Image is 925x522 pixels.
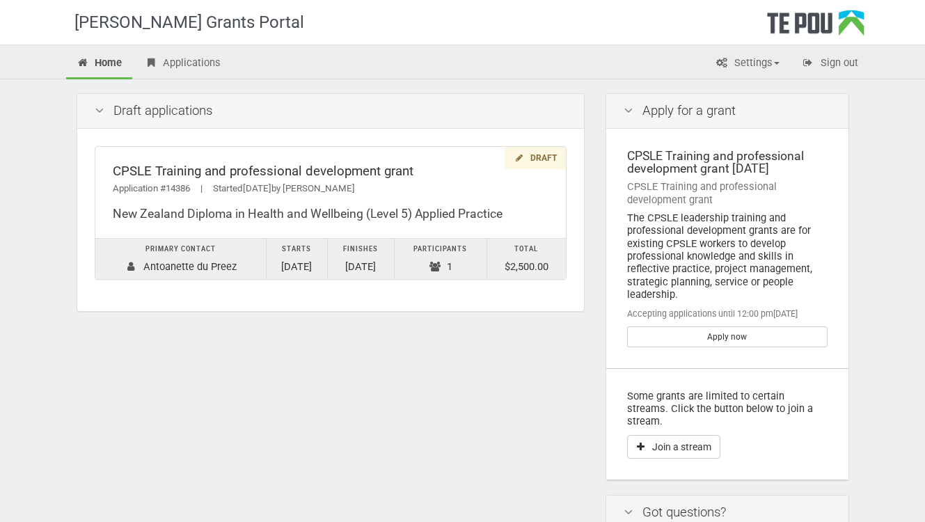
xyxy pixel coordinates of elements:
span: [DATE] [243,183,271,193]
a: Home [66,49,133,79]
div: The CPSLE leadership training and professional development grants are for existing CPSLE workers ... [627,212,828,301]
td: [DATE] [327,239,394,280]
div: CPSLE Training and professional development grant [113,164,548,179]
td: [DATE] [266,239,327,280]
div: Te Pou Logo [767,10,864,45]
div: Total [494,242,559,257]
td: 1 [395,239,487,280]
div: Finishes [335,242,387,257]
a: Applications [134,49,231,79]
div: New Zealand Diploma in Health and Wellbeing (Level 5) Applied Practice [113,207,548,221]
button: Join a stream [627,435,720,459]
div: Starts [274,242,320,257]
a: Sign out [791,49,869,79]
span: | [190,183,213,193]
div: Apply for a grant [606,94,848,129]
td: Antoanette du Preez [95,239,267,280]
td: $2,500.00 [487,239,565,280]
div: Application #14386 Started by [PERSON_NAME] [113,182,548,196]
div: Accepting applications until 12:00 pm[DATE] [627,308,828,320]
div: CPSLE Training and professional development grant [DATE] [627,150,828,175]
a: Settings [705,49,790,79]
div: Draft applications [77,94,584,129]
div: Participants [402,242,480,257]
div: Primary contact [102,242,259,257]
p: Some grants are limited to certain streams. Click the button below to join a stream. [627,390,828,428]
div: CPSLE Training and professional development grant [627,180,828,206]
div: Draft [505,147,565,170]
a: Apply now [627,326,828,347]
